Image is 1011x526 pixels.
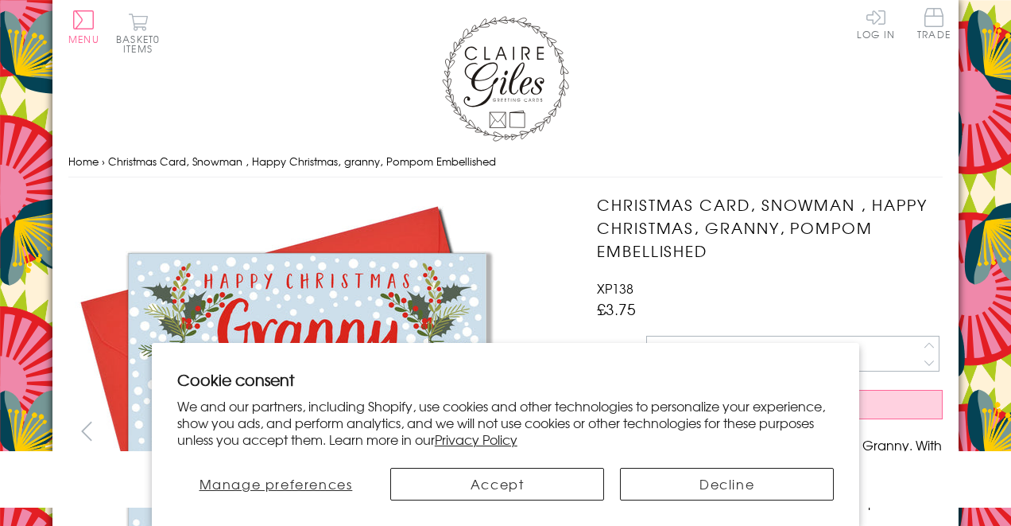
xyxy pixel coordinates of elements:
[68,154,99,169] a: Home
[177,368,834,391] h2: Cookie consent
[123,32,160,56] span: 0 items
[620,468,834,501] button: Decline
[390,468,604,501] button: Accept
[68,413,104,449] button: prev
[177,398,834,447] p: We and our partners, including Shopify, use cookies and other technologies to personalize your ex...
[116,13,160,53] button: Basket0 items
[442,16,569,142] img: Claire Giles Greetings Cards
[597,298,636,320] span: £3.75
[917,8,951,42] a: Trade
[68,10,99,44] button: Menu
[435,430,517,449] a: Privacy Policy
[108,154,496,169] span: Christmas Card, Snowman , Happy Christmas, granny, Pompom Embellished
[199,474,353,493] span: Manage preferences
[597,279,633,298] span: XP138
[68,146,943,178] nav: breadcrumbs
[102,154,105,169] span: ›
[857,8,895,39] a: Log In
[597,193,943,262] h1: Christmas Card, Snowman , Happy Christmas, granny, Pompom Embellished
[68,32,99,46] span: Menu
[917,8,951,39] span: Trade
[177,468,374,501] button: Manage preferences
